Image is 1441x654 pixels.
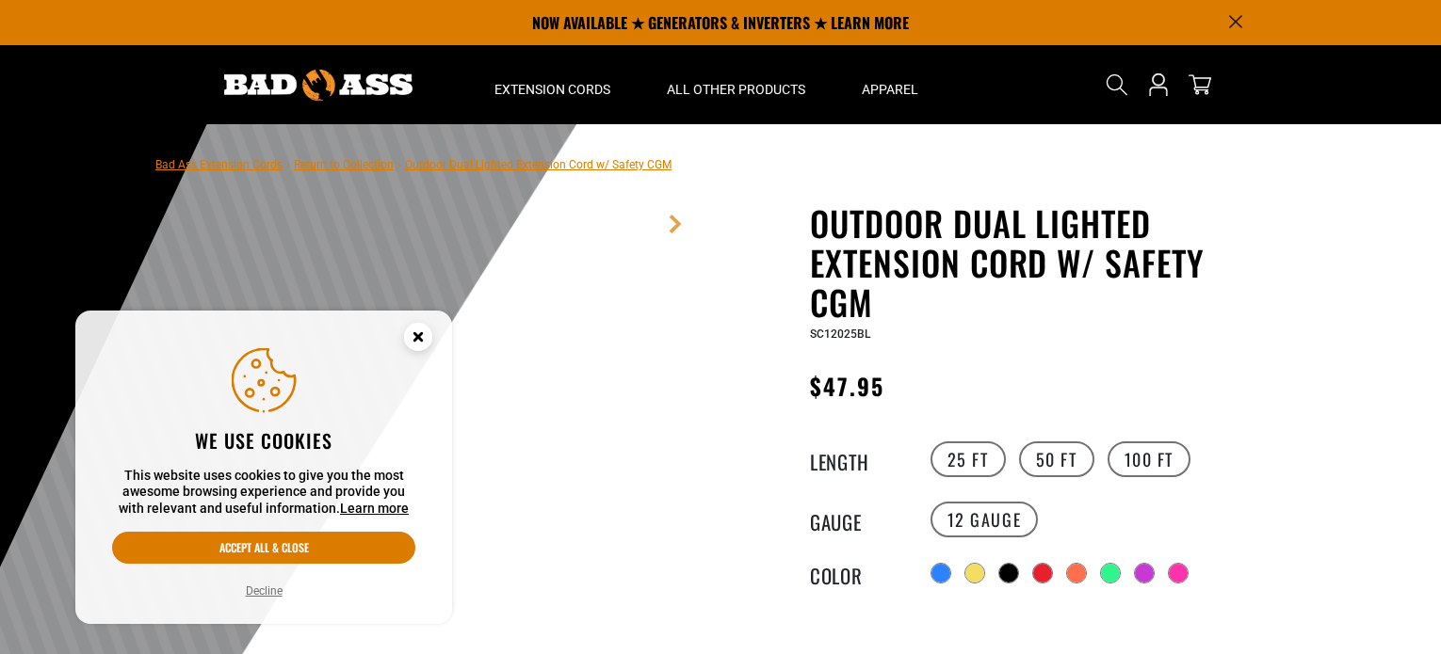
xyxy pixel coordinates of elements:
h1: Outdoor Dual Lighted Extension Cord w/ Safety CGM [810,203,1271,322]
legend: Gauge [810,507,904,532]
a: Bad Ass Extension Cords [155,158,283,171]
nav: breadcrumbs [155,152,672,175]
span: Extension Cords [494,81,610,98]
img: Bad Ass Extension Cords [224,70,413,101]
span: Apparel [862,81,918,98]
h2: We use cookies [112,428,415,453]
summary: Search [1102,70,1132,100]
a: Next [666,215,685,233]
summary: All Other Products [639,45,834,124]
legend: Length [810,447,904,471]
span: › [286,158,290,171]
aside: Cookie Consent [75,311,452,625]
span: $47.95 [810,369,884,403]
a: Learn more [340,501,409,516]
label: 25 FT [931,441,1006,477]
label: 100 FT [1108,441,1191,477]
p: This website uses cookies to give you the most awesome browsing experience and provide you with r... [112,468,415,518]
summary: Extension Cords [466,45,639,124]
button: Accept all & close [112,532,415,564]
span: Outdoor Dual Lighted Extension Cord w/ Safety CGM [405,158,672,171]
label: 50 FT [1019,441,1094,477]
a: Return to Collection [294,158,394,171]
button: Decline [240,582,288,600]
label: 12 Gauge [931,502,1039,537]
span: All Other Products [667,81,805,98]
span: › [397,158,401,171]
summary: Apparel [834,45,947,124]
span: SC12025BL [810,327,870,341]
legend: Color [810,561,904,585]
